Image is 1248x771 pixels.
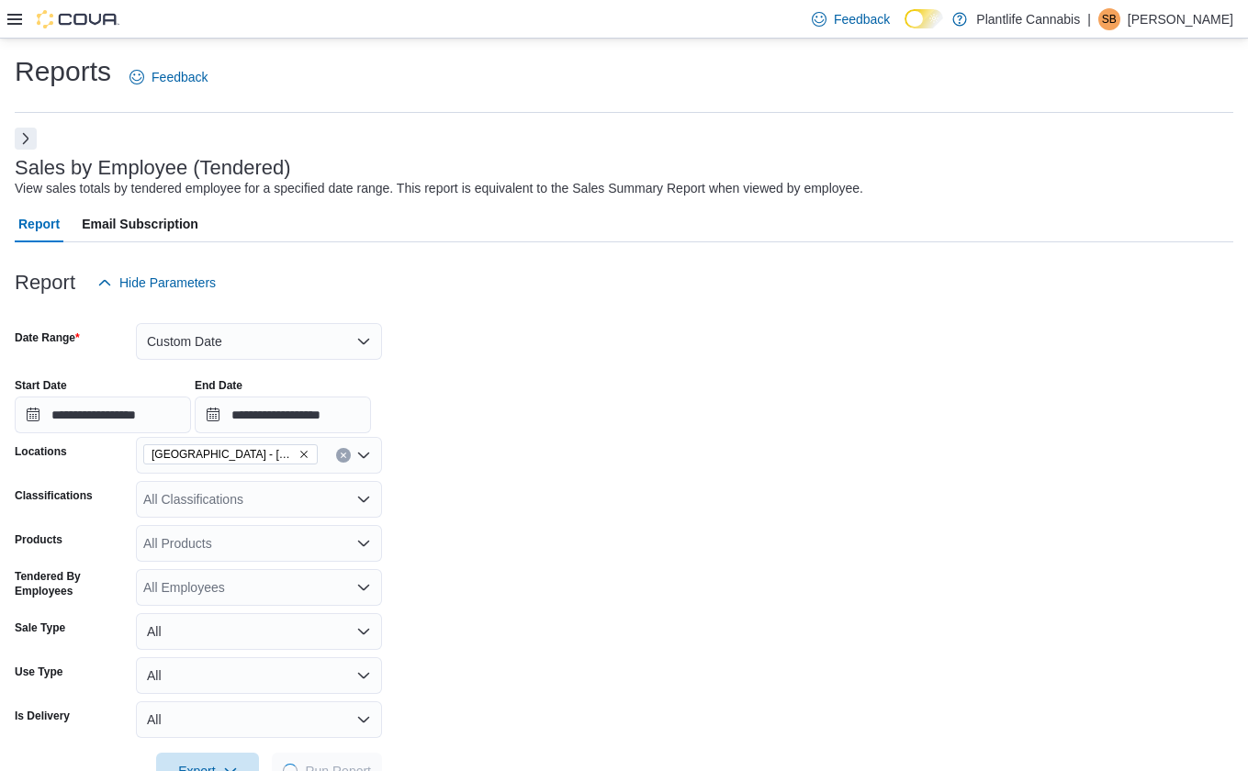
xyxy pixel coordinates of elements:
button: Next [15,128,37,150]
label: Locations [15,444,67,459]
button: All [136,657,382,694]
a: Feedback [804,1,897,38]
button: All [136,701,382,738]
img: Cova [37,10,119,28]
p: | [1087,8,1091,30]
label: Date Range [15,330,80,345]
label: End Date [195,378,242,393]
label: Is Delivery [15,709,70,723]
p: [PERSON_NAME] [1128,8,1233,30]
h3: Sales by Employee (Tendered) [15,157,291,179]
span: SB [1102,8,1117,30]
span: Edmonton - Albany [143,444,318,464]
h1: Reports [15,53,111,90]
span: Feedback [834,10,890,28]
div: View sales totals by tendered employee for a specified date range. This report is equivalent to t... [15,179,863,198]
a: Feedback [122,59,215,95]
button: Open list of options [356,492,371,507]
button: Open list of options [356,580,371,595]
label: Sale Type [15,620,65,635]
p: Plantlife Cannabis [976,8,1080,30]
label: Products [15,532,62,547]
button: Open list of options [356,448,371,463]
button: All [136,613,382,650]
button: Custom Date [136,323,382,360]
button: Hide Parameters [90,264,223,301]
span: [GEOGRAPHIC_DATA] - [GEOGRAPHIC_DATA] [152,445,295,464]
button: Remove Edmonton - Albany from selection in this group [298,449,309,460]
button: Clear input [336,448,351,463]
span: Hide Parameters [119,274,216,292]
span: Email Subscription [82,206,198,242]
input: Dark Mode [905,9,943,28]
span: Feedback [152,68,208,86]
label: Classifications [15,488,93,503]
label: Use Type [15,665,62,679]
label: Start Date [15,378,67,393]
button: Open list of options [356,536,371,551]
span: Dark Mode [905,28,905,29]
h3: Report [15,272,75,294]
span: Report [18,206,60,242]
label: Tendered By Employees [15,569,129,598]
input: Press the down key to open a popover containing a calendar. [195,397,371,433]
input: Press the down key to open a popover containing a calendar. [15,397,191,433]
div: Stephanie Brimner [1098,8,1120,30]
